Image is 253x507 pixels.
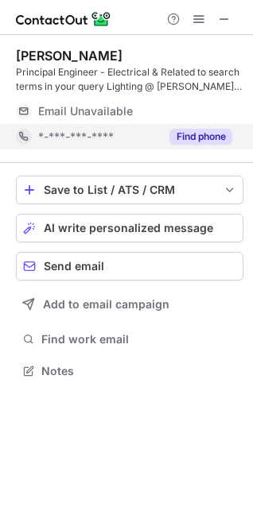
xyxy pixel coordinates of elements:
[169,129,232,145] button: Reveal Button
[16,360,243,382] button: Notes
[38,104,133,118] span: Email Unavailable
[44,260,104,273] span: Send email
[44,184,216,196] div: Save to List / ATS / CRM
[16,10,111,29] img: ContactOut v5.3.10
[16,290,243,319] button: Add to email campaign
[16,252,243,281] button: Send email
[44,222,213,234] span: AI write personalized message
[16,328,243,350] button: Find work email
[43,298,169,311] span: Add to email campaign
[16,48,123,64] div: [PERSON_NAME]
[16,65,243,94] div: Principal Engineer - Electrical & Related to search terms in your query Lighting @ [PERSON_NAME] ...
[41,364,237,378] span: Notes
[16,214,243,242] button: AI write personalized message
[16,176,243,204] button: save-profile-one-click
[41,332,237,346] span: Find work email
